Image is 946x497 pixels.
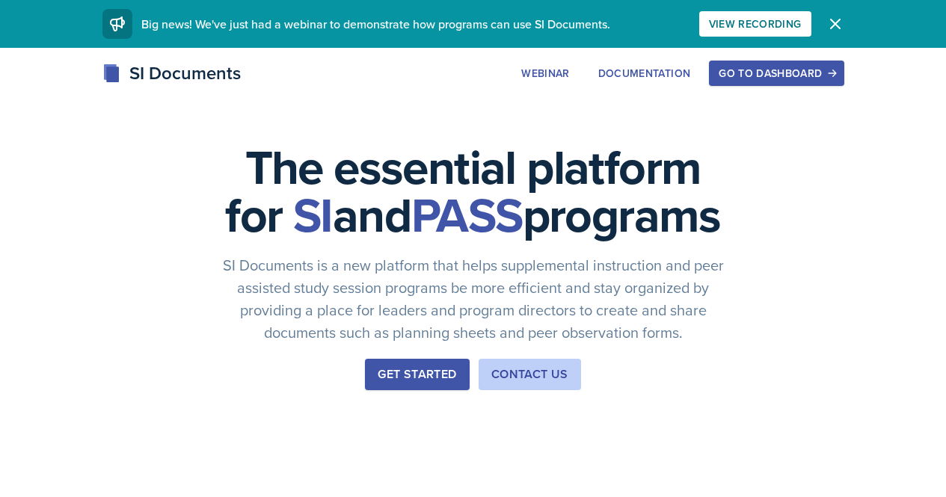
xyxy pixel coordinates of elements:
[521,67,569,79] div: Webinar
[709,61,844,86] button: Go to Dashboard
[598,67,691,79] div: Documentation
[491,365,568,383] div: Contact Us
[378,365,456,383] div: Get Started
[365,359,469,390] button: Get Started
[709,18,802,30] div: View Recording
[479,359,581,390] button: Contact Us
[512,61,579,86] button: Webinar
[699,11,811,37] button: View Recording
[719,67,834,79] div: Go to Dashboard
[141,16,610,32] span: Big news! We've just had a webinar to demonstrate how programs can use SI Documents.
[589,61,701,86] button: Documentation
[102,60,241,87] div: SI Documents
